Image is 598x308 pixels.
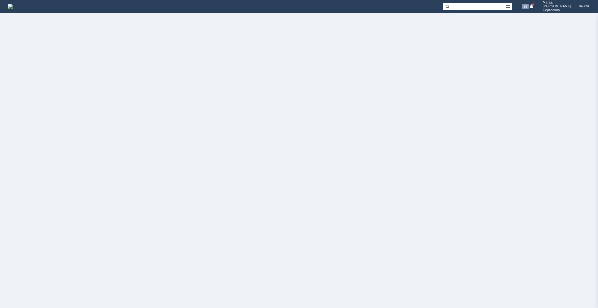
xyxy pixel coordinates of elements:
span: Сергеевна [543,8,571,12]
img: logo [8,4,13,9]
span: Магда [543,1,571,4]
a: Перейти на домашнюю страницу [8,4,13,9]
span: 26 [522,4,529,9]
span: Расширенный поиск [505,3,512,9]
span: [PERSON_NAME] [543,4,571,8]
